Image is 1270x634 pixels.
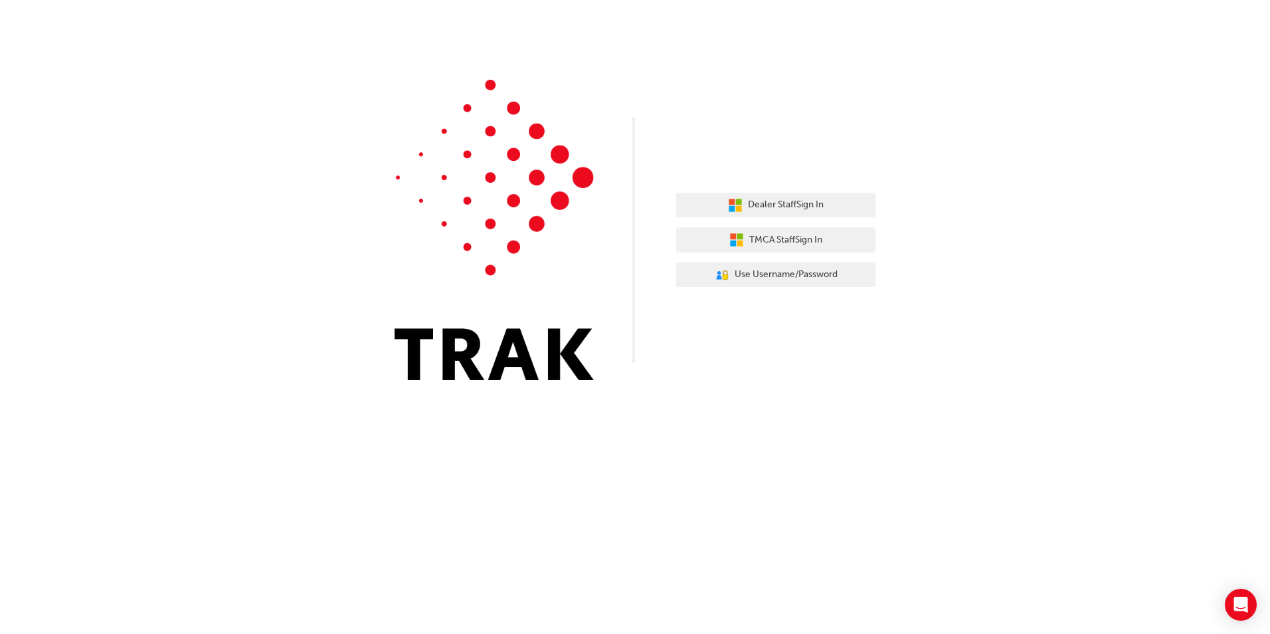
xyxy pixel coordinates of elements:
div: Open Intercom Messenger [1225,589,1257,621]
img: Trak [395,80,594,380]
span: Use Username/Password [735,267,838,282]
button: Dealer StaffSign In [676,193,875,218]
span: Dealer Staff Sign In [748,197,824,213]
button: Use Username/Password [676,263,875,288]
span: TMCA Staff Sign In [749,233,822,248]
button: TMCA StaffSign In [676,227,875,253]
